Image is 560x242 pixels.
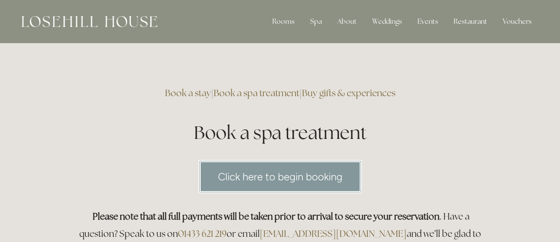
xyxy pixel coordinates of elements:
div: Rooms [265,13,302,30]
img: Losehill House [22,16,157,27]
a: Book a stay [165,87,211,99]
a: Click here to begin booking [199,160,362,193]
div: Weddings [365,13,409,30]
a: Vouchers [496,13,538,30]
strong: Please note that all full payments will be taken prior to arrival to secure your reservation [93,211,439,222]
div: Restaurant [447,13,494,30]
div: Spa [303,13,329,30]
h3: | | [74,85,486,102]
div: About [330,13,364,30]
a: 01433 621 219 [178,228,227,239]
a: [EMAIL_ADDRESS][DOMAIN_NAME] [260,228,407,239]
a: Buy gifts & experiences [302,87,395,99]
h1: Book a spa treatment [74,120,486,145]
a: Book a spa treatment [214,87,299,99]
div: Events [411,13,445,30]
